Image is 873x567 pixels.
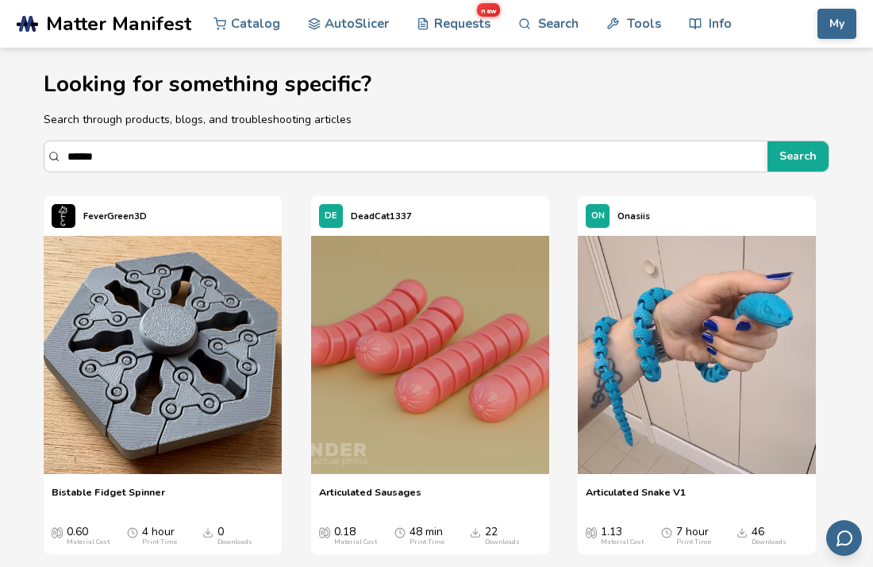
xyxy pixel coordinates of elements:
div: 46 [752,526,786,546]
div: Print Time [676,538,711,546]
span: new [477,3,500,17]
div: 1.13 [601,526,644,546]
div: Downloads [485,538,520,546]
div: 0.60 [67,526,110,546]
div: Material Cost [334,538,377,546]
span: Average Print Time [127,526,138,538]
span: Downloads [202,526,213,538]
div: Print Time [142,538,177,546]
input: Search [67,142,760,171]
span: Downloads [736,526,748,538]
div: 0 [217,526,252,546]
button: Send feedback via email [826,520,862,556]
p: Search through products, blogs, and troubleshooting articles [44,111,829,128]
p: FeverGreen3D [83,208,147,225]
a: Articulated Snake V1 [586,486,686,510]
div: Print Time [410,538,444,546]
span: Average Cost [586,526,597,538]
button: Search [767,141,829,172]
a: FeverGreen3D's profileFeverGreen3D [44,196,155,236]
a: Articulated Sausages [319,486,421,510]
span: Average Cost [52,526,63,538]
div: 0.18 [334,526,377,546]
div: Material Cost [601,538,644,546]
span: ON [591,211,605,222]
div: 48 min [410,526,444,546]
span: Average Print Time [394,526,406,538]
span: Matter Manifest [46,13,191,35]
a: Bistable Fidget Spinner [52,486,165,510]
div: 7 hour [676,526,711,546]
p: Onasiis [617,208,650,225]
div: 22 [485,526,520,546]
div: 4 hour [142,526,177,546]
div: Downloads [752,538,786,546]
h1: Looking for something specific? [44,72,829,97]
span: DE [325,211,337,222]
div: Material Cost [67,538,110,546]
span: Average Cost [319,526,330,538]
span: Average Print Time [661,526,672,538]
p: DeadCat1337 [351,208,412,225]
button: My [817,9,856,39]
img: FeverGreen3D's profile [52,204,75,228]
div: Downloads [217,538,252,546]
span: Downloads [470,526,481,538]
